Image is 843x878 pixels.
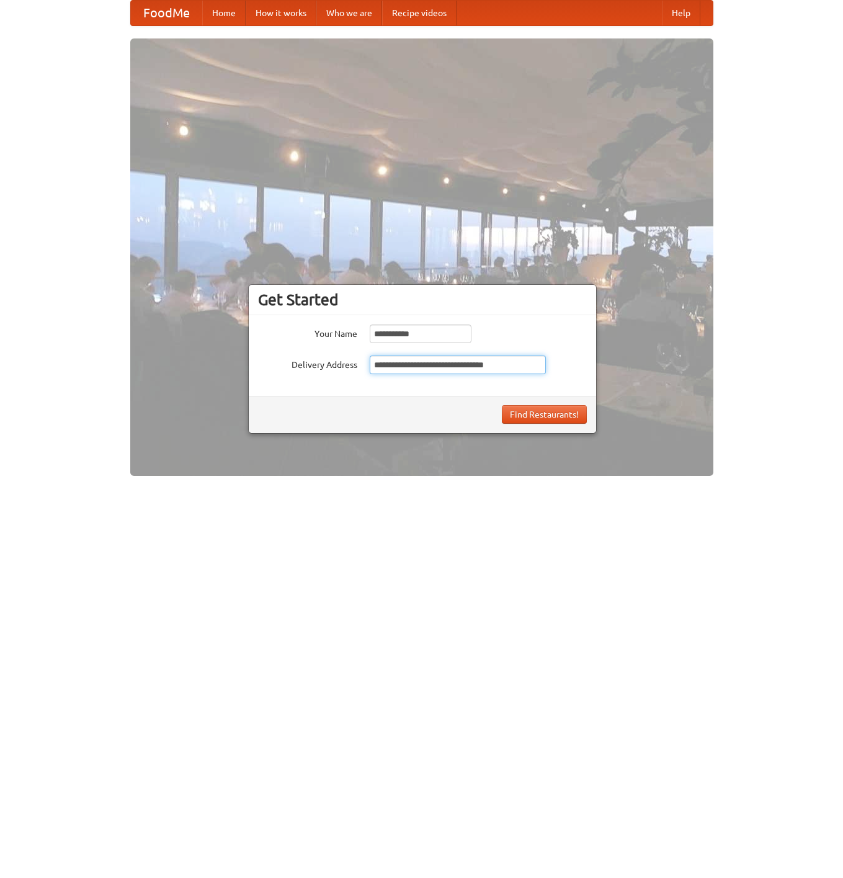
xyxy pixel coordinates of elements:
a: How it works [246,1,316,25]
h3: Get Started [258,290,587,309]
label: Delivery Address [258,356,357,371]
a: Help [662,1,700,25]
a: Recipe videos [382,1,457,25]
label: Your Name [258,325,357,340]
button: Find Restaurants! [502,405,587,424]
a: Home [202,1,246,25]
a: FoodMe [131,1,202,25]
a: Who we are [316,1,382,25]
